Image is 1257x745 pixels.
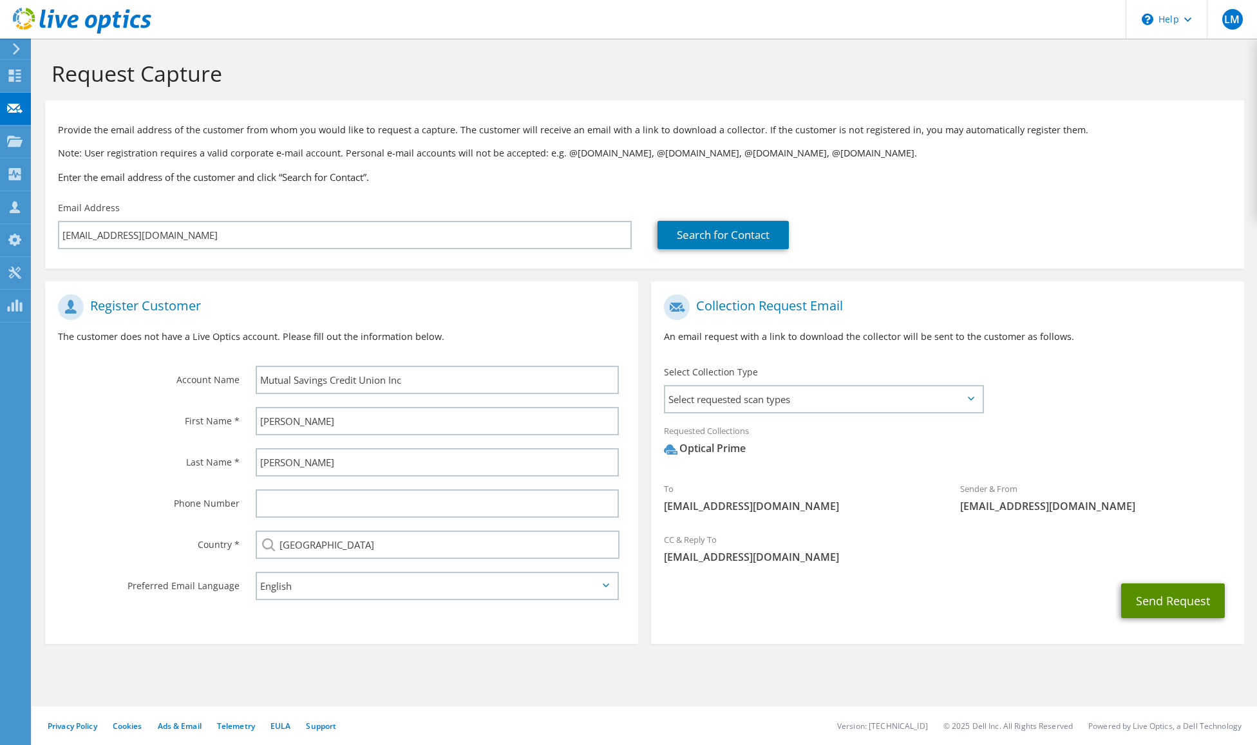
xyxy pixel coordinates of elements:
li: Powered by Live Optics, a Dell Technology [1088,721,1242,731]
h3: Enter the email address of the customer and click “Search for Contact”. [58,170,1231,184]
div: Requested Collections [651,417,1244,469]
label: Country * [58,531,240,551]
h1: Collection Request Email [664,294,1225,320]
h1: Register Customer [58,294,619,320]
p: The customer does not have a Live Optics account. Please fill out the information below. [58,330,625,344]
span: Select requested scan types [665,386,982,412]
span: LM [1222,9,1243,30]
span: [EMAIL_ADDRESS][DOMAIN_NAME] [664,499,934,513]
p: Provide the email address of the customer from whom you would like to request a capture. The cust... [58,123,1231,137]
p: Note: User registration requires a valid corporate e-mail account. Personal e-mail accounts will ... [58,146,1231,160]
label: Preferred Email Language [58,572,240,592]
button: Send Request [1121,583,1225,618]
a: Support [306,721,336,731]
a: Cookies [113,721,142,731]
a: Telemetry [217,721,255,731]
a: Privacy Policy [48,721,97,731]
label: Account Name [58,366,240,386]
span: [EMAIL_ADDRESS][DOMAIN_NAME] [960,499,1231,513]
a: Search for Contact [657,221,789,249]
a: Ads & Email [158,721,202,731]
h1: Request Capture [52,60,1231,87]
span: [EMAIL_ADDRESS][DOMAIN_NAME] [664,550,1231,564]
div: Optical Prime [664,441,746,456]
div: Sender & From [947,475,1243,520]
div: To [651,475,947,520]
li: © 2025 Dell Inc. All Rights Reserved [943,721,1073,731]
p: An email request with a link to download the collector will be sent to the customer as follows. [664,330,1231,344]
label: Last Name * [58,448,240,469]
a: EULA [270,721,290,731]
label: First Name * [58,407,240,428]
div: CC & Reply To [651,526,1244,571]
li: Version: [TECHNICAL_ID] [837,721,928,731]
label: Phone Number [58,489,240,510]
svg: \n [1142,14,1153,25]
label: Email Address [58,202,120,214]
label: Select Collection Type [664,366,758,379]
